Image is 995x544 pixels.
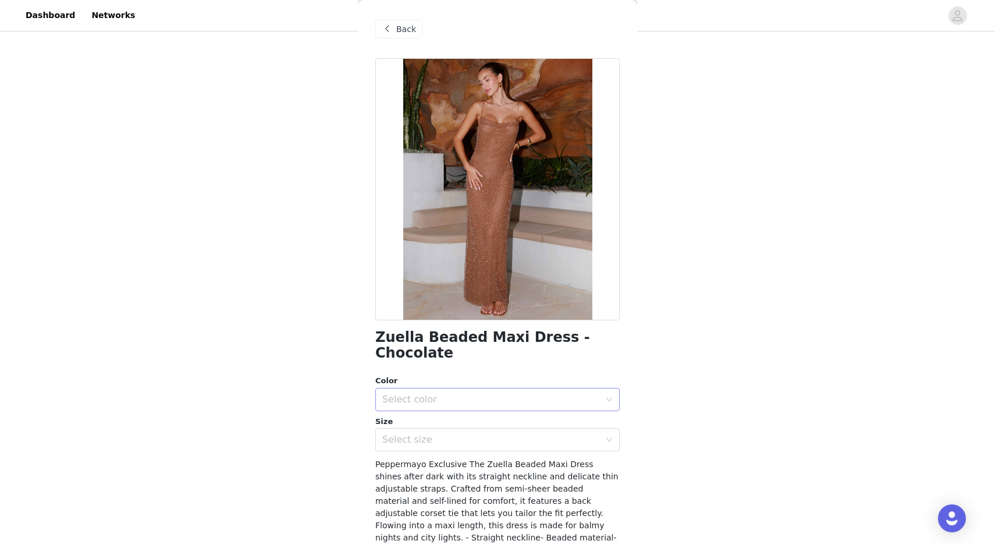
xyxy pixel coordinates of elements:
[84,2,142,29] a: Networks
[375,416,620,428] div: Size
[382,434,600,446] div: Select size
[396,23,416,36] span: Back
[938,504,966,532] div: Open Intercom Messenger
[382,394,600,405] div: Select color
[19,2,82,29] a: Dashboard
[952,6,963,25] div: avatar
[375,330,620,361] h1: Zuella Beaded Maxi Dress - Chocolate
[606,396,613,404] i: icon: down
[375,375,620,387] div: Color
[606,436,613,444] i: icon: down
